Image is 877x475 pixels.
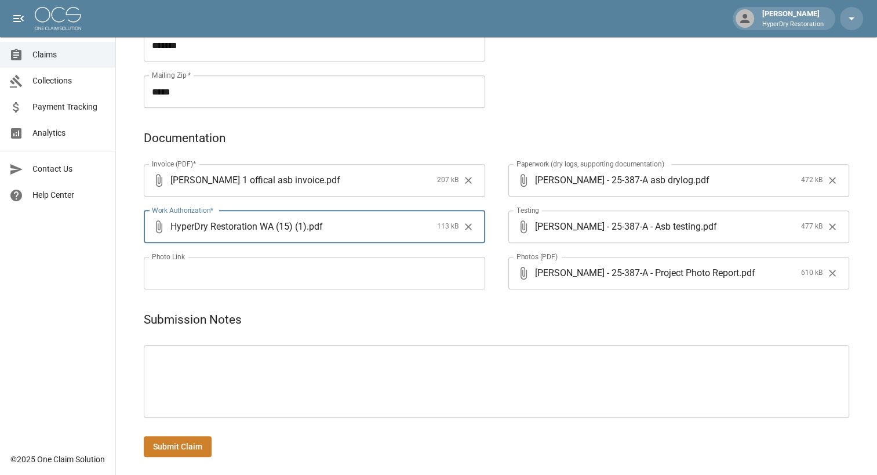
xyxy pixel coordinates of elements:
[693,173,709,187] span: . pdf
[535,266,739,280] span: [PERSON_NAME] - 25-387-A - Project Photo Report
[739,266,755,280] span: . pdf
[32,75,106,87] span: Collections
[144,436,212,458] button: Submit Claim
[762,20,824,30] p: HyperDry Restoration
[152,70,191,80] label: Mailing Zip
[32,101,106,113] span: Payment Tracking
[152,159,196,169] label: Invoice (PDF)*
[535,220,701,233] span: [PERSON_NAME] - 25-387-A - Asb testing
[758,8,828,29] div: [PERSON_NAME]
[324,173,340,187] span: . pdf
[32,189,106,201] span: Help Center
[516,252,558,262] label: Photos (PDF)
[32,127,106,139] span: Analytics
[437,175,458,186] span: 207 kB
[32,163,106,175] span: Contact Us
[152,252,185,262] label: Photo Link
[824,264,841,282] button: Clear
[35,7,81,30] img: ocs-logo-white-transparent.png
[7,7,30,30] button: open drawer
[535,173,693,187] span: [PERSON_NAME] - 25-387-A asb drylog
[701,220,717,233] span: . pdf
[516,205,539,215] label: Testing
[801,221,823,233] span: 477 kB
[152,205,214,215] label: Work Authorization*
[801,267,823,279] span: 610 kB
[307,220,323,233] span: . pdf
[801,175,823,186] span: 472 kB
[170,173,324,187] span: [PERSON_NAME] 1 offical asb invoice
[437,221,458,233] span: 113 kB
[824,218,841,235] button: Clear
[170,220,307,233] span: HyperDry Restoration WA (15) (1)
[32,49,106,61] span: Claims
[824,172,841,189] button: Clear
[460,172,477,189] button: Clear
[10,454,105,465] div: © 2025 One Claim Solution
[516,159,664,169] label: Paperwork (dry logs, supporting documentation)
[460,218,477,235] button: Clear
